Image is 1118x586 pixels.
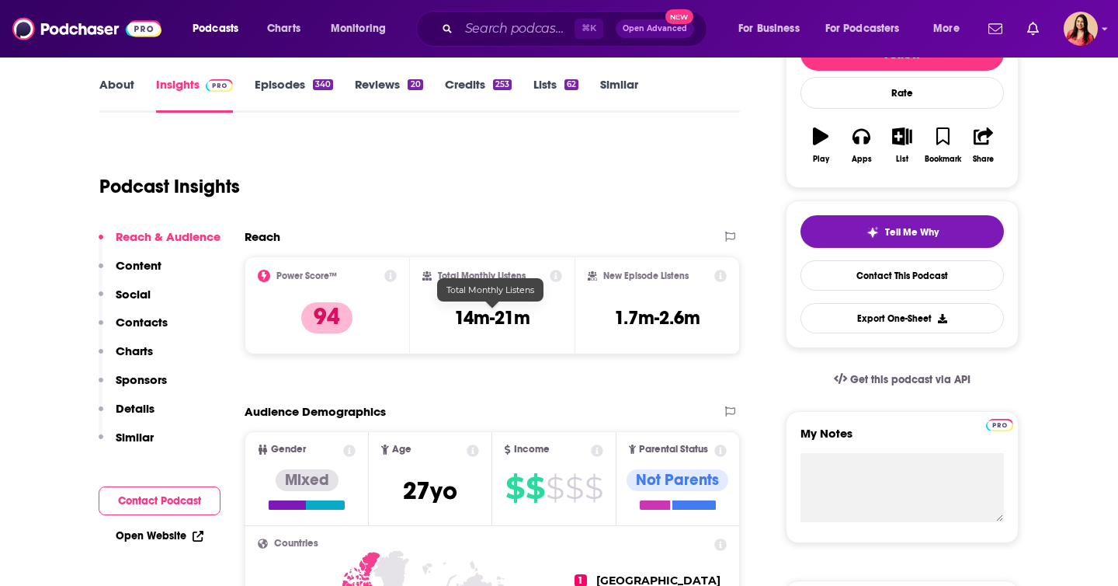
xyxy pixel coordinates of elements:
[575,19,603,39] span: ⌘ K
[627,469,728,491] div: Not Parents
[800,117,841,173] button: Play
[276,270,337,281] h2: Power Score™
[623,25,687,33] span: Open Advanced
[852,155,872,164] div: Apps
[99,315,168,344] button: Contacts
[1021,16,1045,42] a: Show notifications dropdown
[800,77,1004,109] div: Rate
[255,77,333,113] a: Episodes340
[408,79,422,90] div: 20
[963,117,1004,173] button: Share
[267,18,300,40] span: Charts
[565,476,583,501] span: $
[1064,12,1098,46] img: User Profile
[533,77,578,113] a: Lists62
[301,302,352,333] p: 94
[841,117,881,173] button: Apps
[514,445,550,455] span: Income
[320,16,406,41] button: open menu
[982,16,1009,42] a: Show notifications dropdown
[99,175,240,198] h1: Podcast Insights
[182,16,259,41] button: open menu
[585,476,602,501] span: $
[493,79,512,90] div: 253
[257,16,310,41] a: Charts
[738,18,800,40] span: For Business
[116,229,220,244] p: Reach & Audience
[922,16,979,41] button: open menu
[665,9,693,24] span: New
[355,77,422,113] a: Reviews20
[99,229,220,258] button: Reach & Audience
[116,529,203,542] a: Open Website
[850,373,970,386] span: Get this podcast via API
[546,476,564,501] span: $
[271,445,306,455] span: Gender
[99,401,155,430] button: Details
[331,18,386,40] span: Monitoring
[99,287,151,316] button: Social
[99,372,167,401] button: Sponsors
[896,155,908,164] div: List
[206,79,233,92] img: Podchaser Pro
[925,155,961,164] div: Bookmark
[445,77,512,113] a: Credits253
[116,258,161,273] p: Content
[99,77,134,113] a: About
[614,306,700,330] h3: 1.7m-2.6m
[800,260,1004,291] a: Contact This Podcast
[922,117,963,173] button: Bookmark
[821,361,983,399] a: Get this podcast via API
[392,445,411,455] span: Age
[156,77,233,113] a: InsightsPodchaser Pro
[866,226,879,239] img: tell me why sparkle
[274,539,318,549] span: Countries
[564,79,578,90] div: 62
[116,287,151,302] p: Social
[800,303,1004,333] button: Export One-Sheet
[454,306,530,330] h3: 14m-21m
[459,16,575,41] input: Search podcasts, credits, & more...
[12,14,161,44] img: Podchaser - Follow, Share and Rate Podcasts
[431,11,722,47] div: Search podcasts, credits, & more...
[505,476,524,501] span: $
[882,117,922,173] button: List
[403,476,457,506] span: 27 yo
[438,270,526,281] h2: Total Monthly Listens
[99,258,161,287] button: Content
[825,18,900,40] span: For Podcasters
[603,270,689,281] h2: New Episode Listens
[116,344,153,358] p: Charts
[813,155,829,164] div: Play
[600,77,638,113] a: Similar
[616,19,694,38] button: Open AdvancedNew
[815,16,922,41] button: open menu
[116,401,155,416] p: Details
[99,487,220,515] button: Contact Podcast
[933,18,960,40] span: More
[245,404,386,419] h2: Audience Demographics
[116,430,154,445] p: Similar
[639,445,708,455] span: Parental Status
[1064,12,1098,46] button: Show profile menu
[99,430,154,459] button: Similar
[245,229,280,244] h2: Reach
[986,419,1013,431] img: Podchaser Pro
[526,476,544,501] span: $
[800,215,1004,248] button: tell me why sparkleTell Me Why
[885,226,939,239] span: Tell Me Why
[276,469,339,491] div: Mixed
[973,155,994,164] div: Share
[193,18,238,40] span: Podcasts
[446,284,534,295] span: Total Monthly Listens
[727,16,819,41] button: open menu
[116,315,168,330] p: Contacts
[986,417,1013,431] a: Pro website
[1064,12,1098,46] span: Logged in as michelle.weinfurt
[313,79,333,90] div: 340
[99,344,153,372] button: Charts
[800,426,1004,453] label: My Notes
[116,372,167,387] p: Sponsors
